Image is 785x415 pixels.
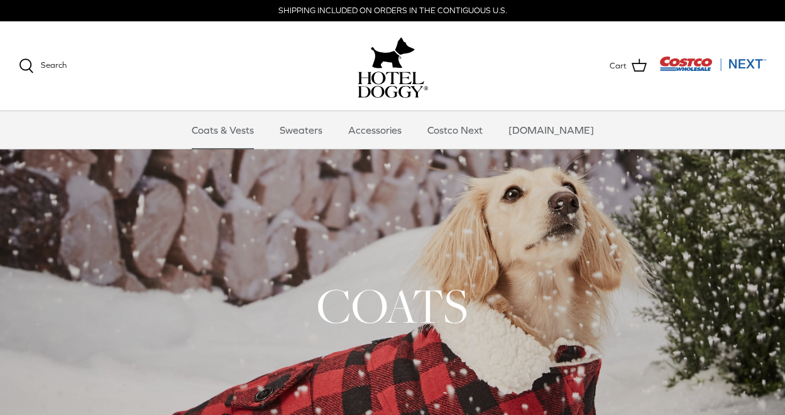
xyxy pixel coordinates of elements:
img: hoteldoggy.com [371,34,415,72]
a: Accessories [337,111,413,149]
img: hoteldoggycom [358,72,428,98]
h1: COATS [19,275,766,337]
span: Cart [610,60,627,73]
a: Coats & Vests [180,111,265,149]
a: hoteldoggy.com hoteldoggycom [358,34,428,98]
img: Costco Next [659,56,766,72]
a: [DOMAIN_NAME] [497,111,605,149]
a: Search [19,58,67,73]
a: Sweaters [268,111,334,149]
a: Visit Costco Next [659,64,766,73]
a: Cart [610,58,647,74]
span: Search [41,60,67,70]
a: Costco Next [416,111,494,149]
